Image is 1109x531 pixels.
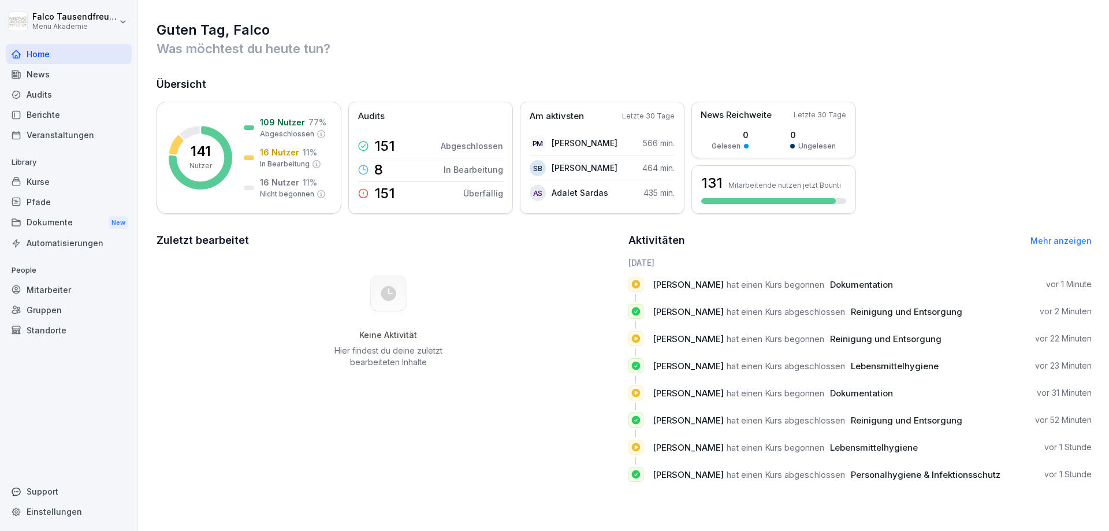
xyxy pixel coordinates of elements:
[330,330,446,340] h5: Keine Aktivität
[728,181,841,190] p: Mitarbeitende nutzen jetzt Bounti
[374,187,395,200] p: 151
[701,173,723,193] h3: 131
[530,135,546,151] div: PM
[6,502,132,522] a: Einstellungen
[798,141,836,151] p: Ungelesen
[6,212,132,233] div: Dokumente
[643,187,675,199] p: 435 min.
[727,442,824,453] span: hat einen Kurs begonnen
[622,111,675,121] p: Letzte 30 Tage
[830,279,893,290] span: Dokumentation
[727,306,845,317] span: hat einen Kurs abgeschlossen
[701,109,772,122] p: News Reichweite
[851,306,962,317] span: Reinigung und Entsorgung
[358,110,385,123] p: Audits
[653,388,724,399] span: [PERSON_NAME]
[157,76,1092,92] h2: Übersicht
[6,261,132,280] p: People
[444,164,503,176] p: In Bearbeitung
[727,388,824,399] span: hat einen Kurs begonnen
[157,232,620,248] h2: Zuletzt bearbeitet
[1044,441,1092,453] p: vor 1 Stunde
[552,137,617,149] p: [PERSON_NAME]
[830,333,941,344] span: Reinigung und Entsorgung
[1035,414,1092,426] p: vor 52 Minuten
[712,141,740,151] p: Gelesen
[552,187,608,199] p: Adalet Sardas
[6,212,132,233] a: DokumenteNew
[260,176,299,188] p: 16 Nutzer
[260,116,305,128] p: 109 Nutzer
[6,233,132,253] a: Automatisierungen
[6,84,132,105] a: Audits
[530,185,546,201] div: AS
[1030,236,1092,246] a: Mehr anzeigen
[653,279,724,290] span: [PERSON_NAME]
[851,469,1000,480] span: Personalhygiene & Infektionsschutz
[653,469,724,480] span: [PERSON_NAME]
[308,116,326,128] p: 77 %
[628,257,1092,269] h6: [DATE]
[830,442,918,453] span: Lebensmittelhygiene
[6,300,132,320] a: Gruppen
[653,306,724,317] span: [PERSON_NAME]
[6,481,132,502] div: Support
[653,442,724,453] span: [PERSON_NAME]
[374,163,383,177] p: 8
[727,333,824,344] span: hat einen Kurs begonnen
[552,162,617,174] p: [PERSON_NAME]
[6,320,132,340] a: Standorte
[643,137,675,149] p: 566 min.
[6,192,132,212] a: Pfade
[727,415,845,426] span: hat einen Kurs abgeschlossen
[642,162,675,174] p: 464 min.
[330,345,446,368] p: Hier findest du deine zuletzt bearbeiteten Inhalte
[32,23,117,31] p: Menü Akademie
[6,280,132,300] a: Mitarbeiter
[1037,387,1092,399] p: vor 31 Minuten
[727,361,845,372] span: hat einen Kurs abgeschlossen
[1035,333,1092,344] p: vor 22 Minuten
[6,172,132,192] a: Kurse
[6,64,132,84] a: News
[1044,469,1092,480] p: vor 1 Stunde
[260,189,314,199] p: Nicht begonnen
[727,279,824,290] span: hat einen Kurs begonnen
[6,105,132,125] a: Berichte
[1035,360,1092,372] p: vor 23 Minuten
[1040,306,1092,317] p: vor 2 Minuten
[712,129,749,141] p: 0
[109,216,128,229] div: New
[303,146,317,158] p: 11 %
[157,39,1092,58] p: Was möchtest du heute tun?
[6,153,132,172] p: Library
[653,361,724,372] span: [PERSON_NAME]
[441,140,503,152] p: Abgeschlossen
[653,333,724,344] span: [PERSON_NAME]
[189,161,212,171] p: Nutzer
[653,415,724,426] span: [PERSON_NAME]
[628,232,685,248] h2: Aktivitäten
[260,129,314,139] p: Abgeschlossen
[790,129,836,141] p: 0
[32,12,117,22] p: Falco Tausendfreund
[530,160,546,176] div: SB
[851,361,939,372] span: Lebensmittelhygiene
[830,388,893,399] span: Dokumentation
[374,139,395,153] p: 151
[6,125,132,145] a: Veranstaltungen
[1046,279,1092,290] p: vor 1 Minute
[6,44,132,64] a: Home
